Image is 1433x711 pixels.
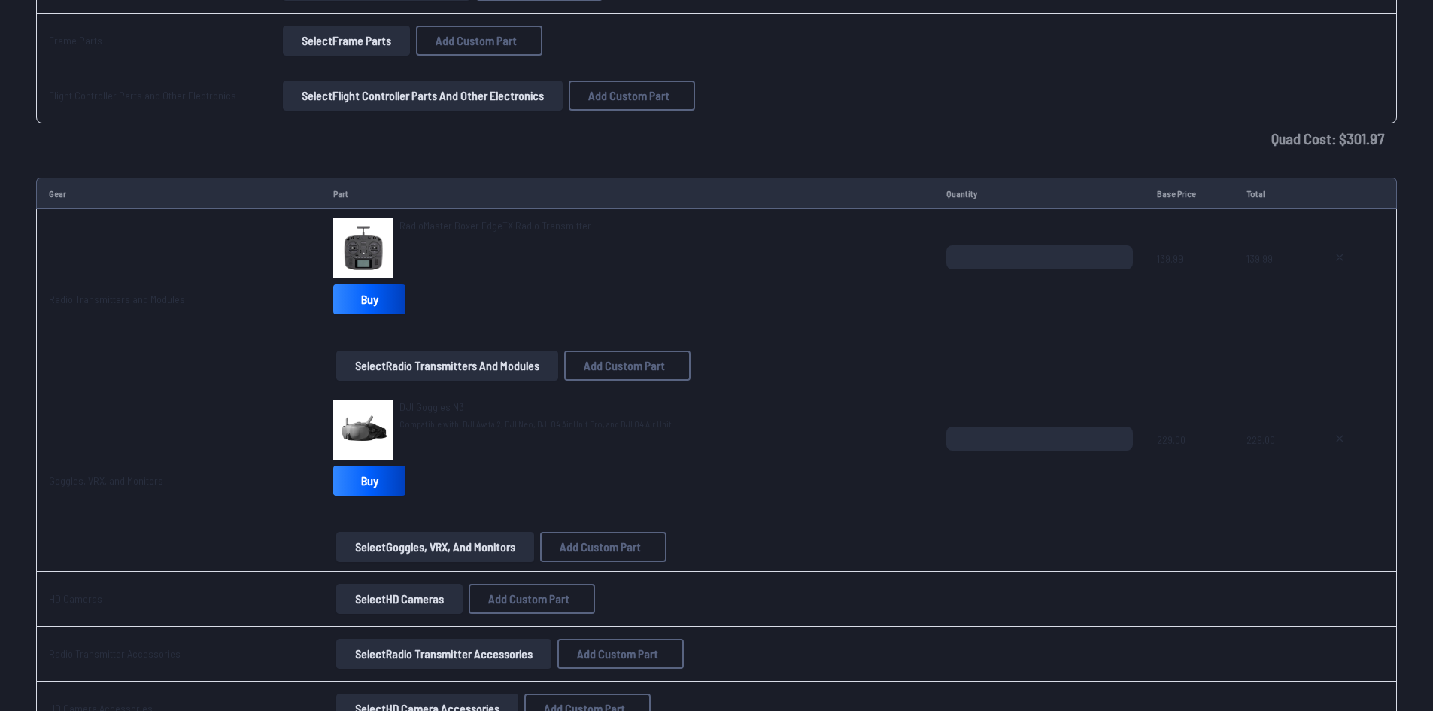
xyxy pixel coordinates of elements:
a: SelectRadio Transmitters and Modules [333,351,561,381]
button: SelectGoggles, VRX, and Monitors [336,532,534,562]
a: DJI Goggles N3 [399,400,672,415]
span: 229.00 [1246,427,1297,499]
td: Part [321,178,934,209]
button: SelectFlight Controller Parts and Other Electronics [283,81,563,111]
button: Add Custom Part [416,26,542,56]
span: Add Custom Part [588,90,669,102]
button: Add Custom Part [557,639,684,669]
a: SelectHD Cameras [333,584,466,614]
td: Quantity [934,178,1145,209]
img: image [333,400,393,460]
a: Goggles, VRX, and Monitors [49,474,163,487]
span: 139.99 [1157,245,1222,318]
a: Buy [333,466,405,496]
a: Frame Parts [49,34,102,47]
a: Radio Transmitters and Modules [49,293,185,305]
a: Radio Transmitter Accessories [49,647,181,660]
span: DJI Goggles N3 [399,400,464,413]
a: RadioMaster Boxer EdgeTX Radio Transmitter [399,218,591,233]
button: SelectRadio Transmitters and Modules [336,351,558,381]
button: SelectRadio Transmitter Accessories [336,639,551,669]
button: Add Custom Part [540,532,666,562]
button: SelectFrame Parts [283,26,410,56]
td: Base Price [1145,178,1234,209]
span: Add Custom Part [436,35,517,47]
span: Add Custom Part [577,648,658,660]
td: Gear [36,178,321,209]
a: Flight Controller Parts and Other Electronics [49,89,236,102]
span: RadioMaster Boxer EdgeTX Radio Transmitter [399,219,591,232]
span: Compatible with: DJI Avata 2, DJI Neo, DJI O4 Air Unit Pro, and DJI O4 Air Unit [399,418,672,430]
span: Add Custom Part [488,593,569,605]
a: HD Cameras [49,592,102,605]
a: SelectRadio Transmitter Accessories [333,639,554,669]
span: Add Custom Part [560,541,641,553]
button: Add Custom Part [469,584,595,614]
a: SelectFrame Parts [280,26,413,56]
span: 229.00 [1157,427,1222,499]
button: SelectHD Cameras [336,584,463,614]
button: Add Custom Part [564,351,691,381]
td: Quad Cost: $ 301.97 [36,123,1397,153]
button: Add Custom Part [569,81,695,111]
a: SelectFlight Controller Parts and Other Electronics [280,81,566,111]
td: Total [1234,178,1309,209]
span: 139.99 [1246,245,1297,318]
a: SelectGoggles, VRX, and Monitors [333,532,537,562]
img: image [333,218,393,278]
span: Add Custom Part [584,360,665,372]
a: Buy [333,284,405,314]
